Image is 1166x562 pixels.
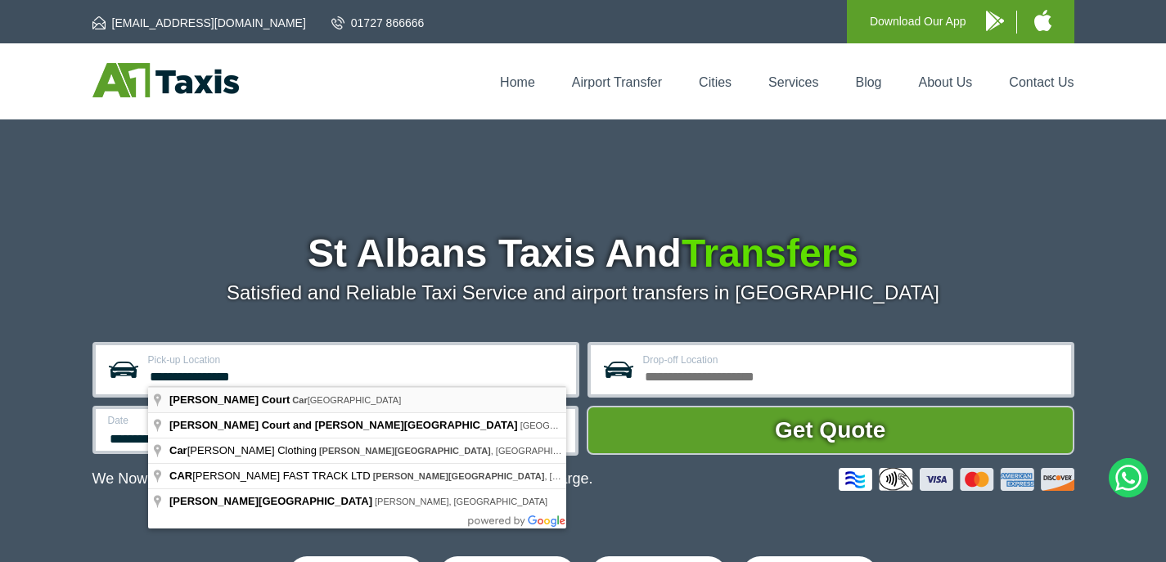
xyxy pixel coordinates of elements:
[870,11,966,32] p: Download Our App
[682,232,858,275] span: Transfers
[92,281,1074,304] p: Satisfied and Reliable Taxi Service and airport transfers in [GEOGRAPHIC_DATA]
[169,495,372,507] span: [PERSON_NAME][GEOGRAPHIC_DATA]
[699,75,732,89] a: Cities
[169,470,373,482] span: [PERSON_NAME] FAST TRACK LTD
[919,75,973,89] a: About Us
[839,468,1074,491] img: Credit And Debit Cards
[1009,75,1074,89] a: Contact Us
[169,444,187,456] span: Car
[375,497,547,506] span: [PERSON_NAME], [GEOGRAPHIC_DATA]
[1034,10,1051,31] img: A1 Taxis iPhone App
[986,11,1004,31] img: A1 Taxis Android App
[643,355,1061,365] label: Drop-off Location
[92,234,1074,273] h1: St Albans Taxis And
[319,446,589,456] span: , [GEOGRAPHIC_DATA]
[92,63,239,97] img: A1 Taxis St Albans LTD
[373,471,545,481] span: [PERSON_NAME][GEOGRAPHIC_DATA]
[292,395,401,405] span: [GEOGRAPHIC_DATA]
[148,355,566,365] label: Pick-up Location
[92,470,593,488] p: We Now Accept Card & Contactless Payment In
[768,75,818,89] a: Services
[572,75,662,89] a: Airport Transfer
[169,393,290,406] span: [PERSON_NAME] Court
[331,15,425,31] a: 01727 866666
[92,15,306,31] a: [EMAIL_ADDRESS][DOMAIN_NAME]
[500,75,535,89] a: Home
[373,471,643,481] span: , [GEOGRAPHIC_DATA]
[169,419,518,431] span: [PERSON_NAME] Court and [PERSON_NAME][GEOGRAPHIC_DATA]
[587,406,1074,455] button: Get Quote
[108,416,318,425] label: Date
[520,420,615,430] span: [GEOGRAPHIC_DATA]
[855,75,881,89] a: Blog
[319,446,491,456] span: [PERSON_NAME][GEOGRAPHIC_DATA]
[292,395,307,405] span: Car
[169,470,192,482] span: CAR
[169,444,319,456] span: [PERSON_NAME] Clothing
